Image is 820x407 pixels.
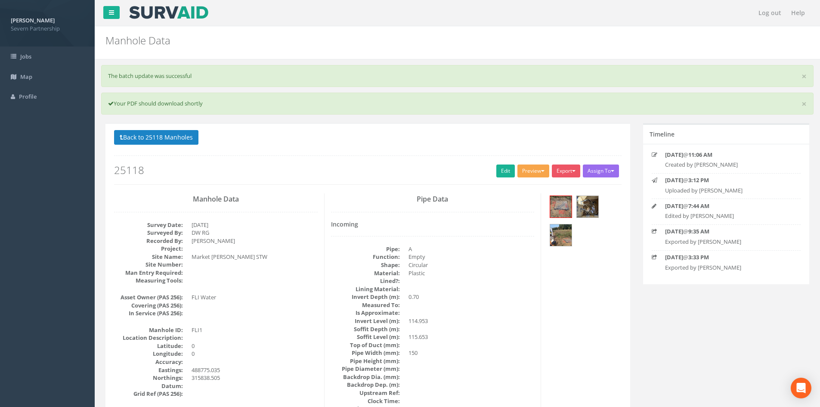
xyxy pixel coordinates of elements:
a: × [801,99,807,109]
button: Preview [517,165,549,177]
dt: Man Entry Required: [114,269,183,277]
button: Assign To [583,165,619,177]
dt: Longitude: [114,350,183,358]
dd: Circular [408,261,535,269]
dt: Backdrop Dia. (mm): [331,373,400,381]
strong: [PERSON_NAME] [11,16,55,24]
p: @ [665,253,787,261]
dd: 114.953 [408,317,535,325]
dt: Measuring Tools: [114,277,183,285]
dd: DW RG [192,229,318,237]
strong: 3:12 PM [688,176,709,184]
dd: [PERSON_NAME] [192,237,318,245]
h2: Manhole Data [105,35,690,46]
dd: Plastic [408,269,535,277]
strong: [DATE] [665,176,683,184]
p: @ [665,176,787,184]
dt: Lined?: [331,277,400,285]
img: 21f131c3-9e4e-dff5-660f-d5d748f4d3d5_75421b4b-ba9d-9727-5f81-ee99126c4ddb_thumb.jpg [577,196,598,217]
a: Edit [496,165,515,177]
dt: Top of Duct (mm): [331,341,400,349]
dt: Clock Time: [331,397,400,405]
p: @ [665,151,787,159]
button: Export [552,165,580,177]
div: Your PDF should download shortly [101,93,814,115]
div: Open Intercom Messenger [791,378,811,398]
dt: Location Description: [114,334,183,342]
dt: Pipe Height (mm): [331,357,400,365]
img: 21f131c3-9e4e-dff5-660f-d5d748f4d3d5_f92c539d-889f-047e-71e5-99f9888691f2_thumb.jpg [550,224,572,246]
dt: Upstream Ref: [331,389,400,397]
a: close [801,72,807,81]
dt: Recorded By: [114,237,183,245]
dt: Pipe Width (mm): [331,349,400,357]
strong: 11:06 AM [688,151,712,158]
p: Edited by [PERSON_NAME] [665,212,787,220]
dt: Function: [331,253,400,261]
dt: Pipe: [331,245,400,253]
strong: [DATE] [665,253,683,261]
p: Exported by [PERSON_NAME] [665,264,787,272]
dt: Surveyed By: [114,229,183,237]
dd: [DATE] [192,221,318,229]
dt: Soffit Depth (m): [331,325,400,333]
strong: [DATE] [665,202,683,210]
dt: Invert Depth (m): [331,293,400,301]
dt: Grid Ref (PAS 256): [114,390,183,398]
p: Created by [PERSON_NAME] [665,161,787,169]
dd: 0 [192,342,318,350]
dd: Empty [408,253,535,261]
strong: 7:44 AM [688,202,709,210]
dt: Manhole ID: [114,326,183,334]
dd: 0 [192,350,318,358]
strong: [DATE] [665,151,683,158]
span: Jobs [20,53,31,60]
dt: Soffit Level (m): [331,333,400,341]
dd: A [408,245,535,253]
h3: Pipe Data [331,196,535,203]
strong: [DATE] [665,227,683,235]
dt: Is Approximate: [331,309,400,317]
dd: Market [PERSON_NAME] STW [192,253,318,261]
dd: 115.653 [408,333,535,341]
a: [PERSON_NAME] Severn Partnership [11,14,84,32]
dt: Invert Level (m): [331,317,400,325]
h5: Timeline [650,131,675,137]
span: Profile [19,93,37,100]
dt: Latitude: [114,342,183,350]
h2: 25118 [114,165,622,176]
span: Severn Partnership [11,25,84,33]
dt: Accuracy: [114,358,183,366]
dt: Asset Owner (PAS 256): [114,293,183,301]
button: Back to 25118 Manholes [114,130,198,145]
dt: Covering (PAS 256): [114,301,183,310]
h4: Incoming [331,221,535,227]
dd: FLI Water [192,293,318,301]
dt: In Service (PAS 256): [114,309,183,317]
dt: Backdrop Dep. (m): [331,381,400,389]
dd: 0.70 [408,293,535,301]
strong: 9:35 AM [688,227,709,235]
dt: Eastings: [114,366,183,374]
dt: Measured To: [331,301,400,309]
dt: Pipe Diameter (mm): [331,365,400,373]
dd: 315838.505 [192,374,318,382]
dd: FLI1 [192,326,318,334]
dt: Survey Date: [114,221,183,229]
dt: Site Number: [114,261,183,269]
div: The batch update was successful [101,65,814,87]
dd: 488775.035 [192,366,318,374]
p: Exported by [PERSON_NAME] [665,238,787,246]
dt: Project: [114,245,183,253]
dt: Site Name: [114,253,183,261]
p: Uploaded by [PERSON_NAME] [665,186,787,195]
span: Map [20,73,32,81]
dt: Shape: [331,261,400,269]
dt: Datum: [114,382,183,390]
img: 21f131c3-9e4e-dff5-660f-d5d748f4d3d5_81d97a24-6e19-9489-d1d9-24509b6d3d29_thumb.jpg [550,196,572,217]
strong: 3:33 PM [688,253,709,261]
dt: Material: [331,269,400,277]
p: @ [665,227,787,236]
h3: Manhole Data [114,196,318,203]
p: @ [665,202,787,210]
